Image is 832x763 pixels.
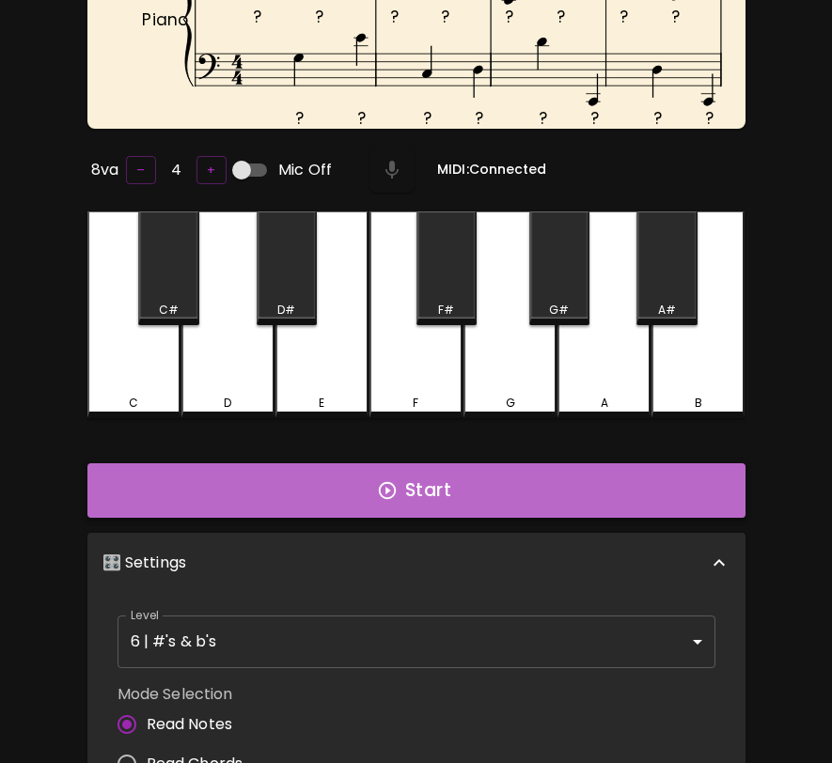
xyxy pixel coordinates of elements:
text: ? [556,6,564,28]
span: Read Notes [147,713,233,736]
span: Mic Off [278,159,332,181]
text: ? [538,107,546,130]
div: G [506,395,515,412]
div: D [224,395,231,412]
h6: 8va [91,157,118,183]
text: ? [505,6,513,28]
text: ? [653,107,662,130]
div: A# [658,302,676,319]
div: E [319,395,324,412]
p: 🎛️ Settings [102,552,187,574]
text: ? [252,6,260,28]
text: Piano [142,8,188,31]
text: ? [315,6,323,28]
button: Start [87,463,746,518]
text: ? [620,6,628,28]
button: – [126,156,156,185]
label: Mode Selection [118,683,259,705]
text: ? [671,6,680,28]
text: ? [357,107,366,130]
text: ? [589,107,598,130]
div: G# [549,302,569,319]
text: ? [389,6,398,28]
div: C# [159,302,179,319]
text: ? [294,107,303,130]
h6: 4 [171,157,181,183]
div: F [413,395,418,412]
div: A [601,395,608,412]
text: ? [704,107,713,130]
text: ? [475,107,483,130]
div: F# [438,302,454,319]
div: C [129,395,138,412]
div: D# [277,302,295,319]
div: 6 | #'s & b's [118,615,715,668]
button: + [196,156,227,185]
text: ? [441,6,449,28]
label: Level [131,607,160,623]
div: B [695,395,702,412]
div: 🎛️ Settings [87,533,746,593]
text: ? [423,107,432,130]
h6: MIDI: Connected [437,160,546,180]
